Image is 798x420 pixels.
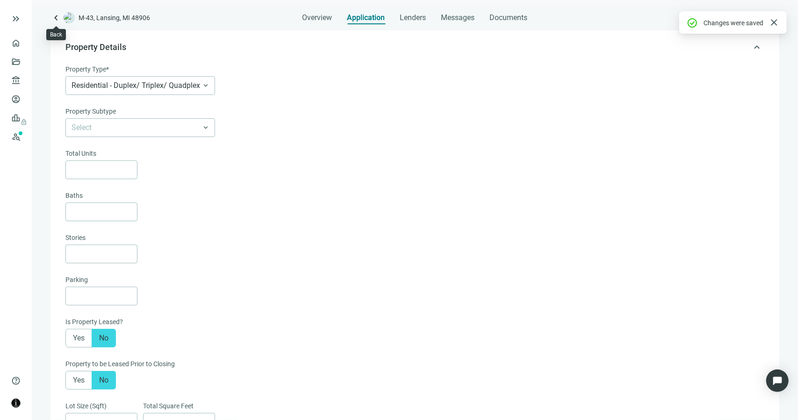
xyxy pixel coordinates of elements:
[12,399,20,407] img: avatar
[687,17,698,29] span: check_circle
[65,275,88,285] span: Parking
[302,13,332,22] span: Overview
[65,232,86,243] span: Stories
[72,77,209,94] span: Residential - Duplex/ Triplex/ Quadplex
[490,13,528,22] span: Documents
[65,64,109,74] span: Property Type*
[50,12,62,23] a: keyboard_arrow_left
[7,7,665,317] body: Rich Text Area. Press ALT-0 for help.
[65,401,107,411] span: Lot Size (Sqft)
[99,333,108,342] span: No
[64,12,75,23] img: deal-logo
[441,13,475,22] span: Messages
[65,317,123,327] span: Is Property Leased?
[11,376,21,385] span: help
[65,42,126,52] span: Property Details
[65,359,175,369] span: Property to be Leased Prior to Closing
[704,17,763,28] div: Changes were saved
[347,13,385,22] span: Application
[73,376,85,384] span: Yes
[79,13,150,22] span: M-43, Lansing, MI 48906
[65,106,116,116] span: Property Subtype
[73,333,85,342] span: Yes
[400,13,426,22] span: Lenders
[65,190,83,201] span: Baths
[99,376,108,384] span: No
[769,17,780,28] span: close
[10,13,22,24] button: keyboard_double_arrow_right
[143,401,194,411] span: Total Square Feet
[65,148,96,159] span: Total Units
[50,31,62,38] div: Back
[766,369,789,392] div: Open Intercom Messenger
[769,17,779,28] a: Close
